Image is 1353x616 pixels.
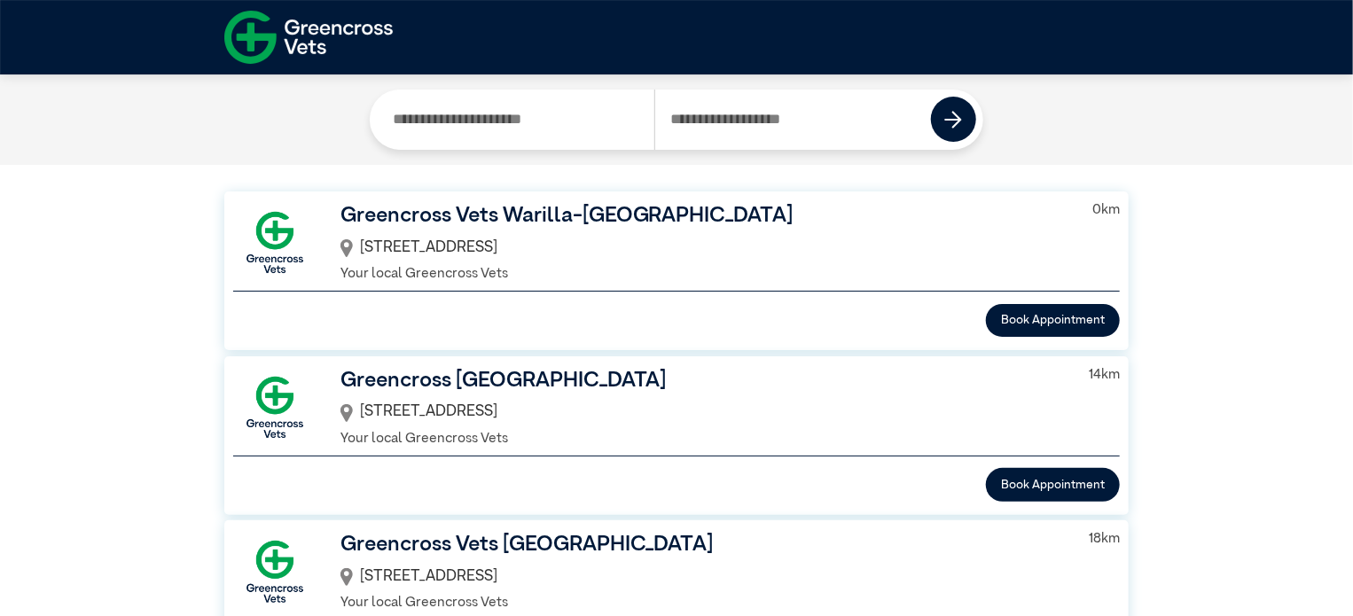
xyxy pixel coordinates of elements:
p: 18 km [1089,529,1120,550]
div: [STREET_ADDRESS] [340,232,1068,264]
p: Your local Greencross Vets [340,593,1065,613]
div: [STREET_ADDRESS] [340,561,1065,593]
img: f-logo [224,4,393,70]
div: [STREET_ADDRESS] [340,396,1065,428]
img: GX-Square.png [233,201,317,285]
input: Search by Postcode [654,90,932,150]
p: 0 km [1092,200,1120,221]
h3: Greencross Vets Warilla-[GEOGRAPHIC_DATA] [340,200,1068,232]
input: Search by Clinic Name [377,90,653,150]
img: icon-right [944,111,962,129]
p: Your local Greencross Vets [340,429,1065,449]
p: Your local Greencross Vets [340,264,1068,285]
p: 14 km [1089,365,1120,386]
h3: Greencross [GEOGRAPHIC_DATA] [340,365,1065,397]
button: Book Appointment [986,304,1120,337]
img: GX-Square.png [233,366,317,449]
img: GX-Square.png [233,530,317,613]
h3: Greencross Vets [GEOGRAPHIC_DATA] [340,529,1065,561]
button: Book Appointment [986,468,1120,501]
